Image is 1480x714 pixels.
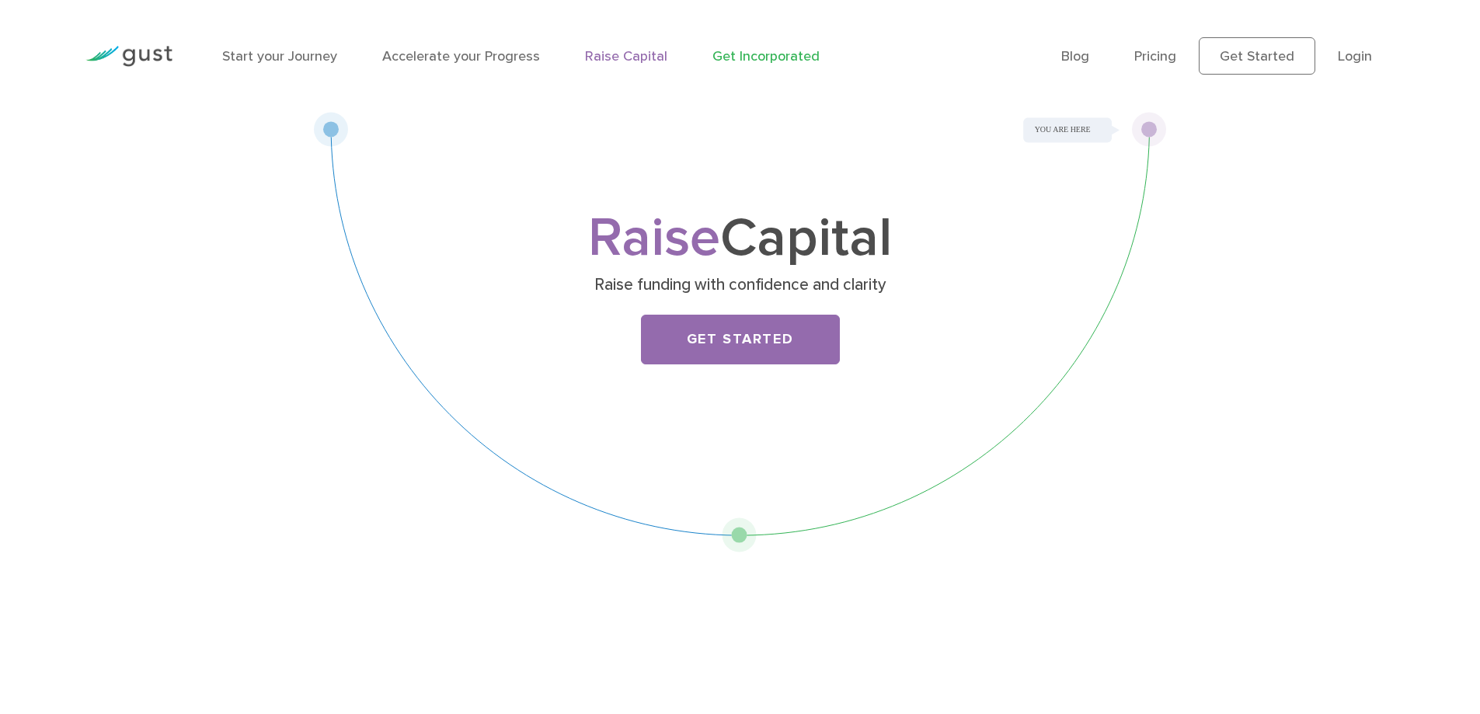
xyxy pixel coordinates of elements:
[588,205,720,270] span: Raise
[434,214,1047,263] h1: Capital
[222,48,337,64] a: Start your Journey
[1338,48,1372,64] a: Login
[1061,48,1089,64] a: Blog
[439,274,1041,296] p: Raise funding with confidence and clarity
[382,48,540,64] a: Accelerate your Progress
[641,315,840,364] a: Get Started
[712,48,820,64] a: Get Incorporated
[1134,48,1176,64] a: Pricing
[85,46,172,67] img: Gust Logo
[585,48,667,64] a: Raise Capital
[1199,37,1315,75] a: Get Started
